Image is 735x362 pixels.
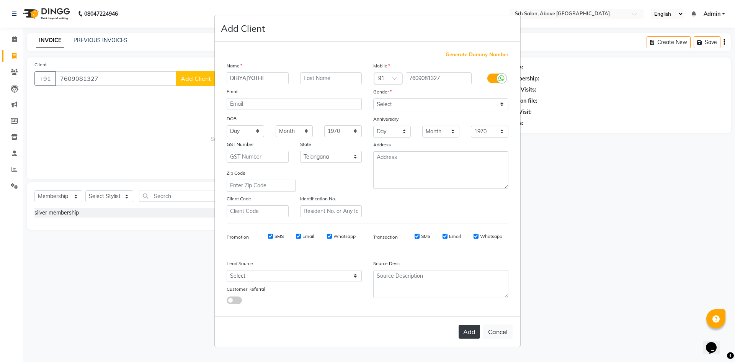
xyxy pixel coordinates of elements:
input: Resident No. or Any Id [300,205,362,217]
span: Generate Dummy Number [446,51,508,59]
label: GST Number [227,141,254,148]
button: Add [459,325,480,339]
label: Client Code [227,195,251,202]
label: Anniversary [373,116,399,123]
label: Email [302,233,314,240]
input: Enter Zip Code [227,180,296,192]
input: Last Name [300,72,362,84]
input: Client Code [227,205,289,217]
input: First Name [227,72,289,84]
label: Lead Source [227,260,253,267]
input: Email [227,98,362,110]
label: Transaction [373,234,398,241]
label: Customer Referral [227,286,265,293]
label: Zip Code [227,170,245,177]
label: Promotion [227,234,249,241]
h4: Add Client [221,21,265,35]
label: SMS [274,233,284,240]
label: Source Desc [373,260,400,267]
label: Whatsapp [480,233,502,240]
label: SMS [421,233,430,240]
input: Mobile [406,72,472,84]
label: Whatsapp [333,233,356,240]
label: Address [373,141,391,148]
label: Name [227,62,242,69]
input: GST Number [227,151,289,163]
label: Gender [373,88,392,95]
label: DOB [227,115,237,122]
iframe: chat widget [703,331,727,354]
label: State [300,141,311,148]
label: Identification No. [300,195,336,202]
button: Cancel [483,324,513,339]
label: Email [227,88,238,95]
label: Email [449,233,461,240]
label: Mobile [373,62,390,69]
